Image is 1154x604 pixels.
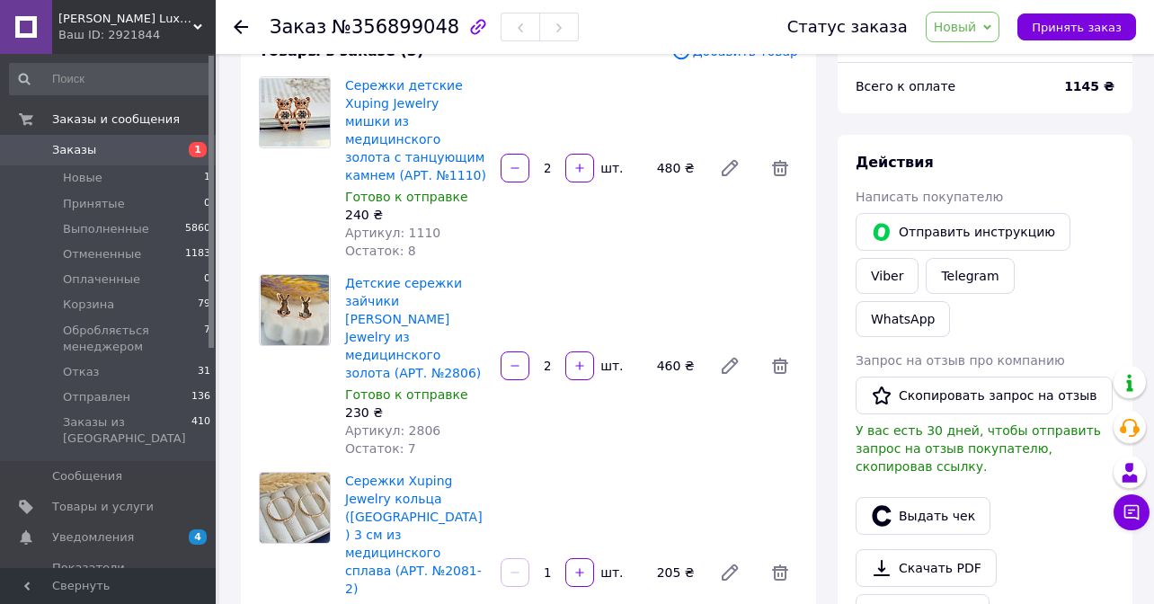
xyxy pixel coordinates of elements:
[204,323,210,355] span: 7
[270,16,326,38] span: Заказ
[712,348,748,384] a: Редактировать
[856,549,997,587] a: Скачать PDF
[9,63,212,95] input: Поиск
[63,271,140,288] span: Оплаченные
[191,414,210,447] span: 410
[198,364,210,380] span: 31
[856,190,1003,204] span: Написать покупателю
[856,377,1113,414] button: Скопировать запрос на отзыв
[712,150,748,186] a: Редактировать
[63,414,191,447] span: Заказы из [GEOGRAPHIC_DATA]
[63,323,204,355] span: Обробляється менеджером
[63,246,141,262] span: Отмененные
[345,226,440,240] span: Артикул: 1110
[204,196,210,212] span: 0
[345,404,486,422] div: 230 ₴
[1017,13,1136,40] button: Принять заказ
[52,468,122,484] span: Сообщения
[345,276,481,380] a: Детские сережки зайчики [PERSON_NAME] Jewelry из медицинского золота (АРТ. №2806)
[63,196,125,212] span: Принятые
[185,221,210,237] span: 5860
[189,529,207,545] span: 4
[596,357,625,375] div: шт.
[63,221,149,237] span: Выполненные
[52,560,166,592] span: Показатели работы компании
[856,213,1070,251] button: Отправить инструкцию
[856,79,955,93] span: Всего к оплате
[189,142,207,157] span: 1
[52,142,96,158] span: Заказы
[345,441,416,456] span: Остаток: 7
[926,258,1014,294] a: Telegram
[52,529,134,546] span: Уведомления
[185,246,210,262] span: 1183
[345,190,468,204] span: Готово к отправке
[650,155,705,181] div: 480 ₴
[934,20,977,34] span: Новый
[1064,79,1114,93] b: 1145 ₴
[596,159,625,177] div: шт.
[345,423,440,438] span: Артикул: 2806
[762,150,798,186] span: Удалить
[1032,21,1122,34] span: Принять заказ
[58,27,216,43] div: Ваш ID: 2921844
[63,364,100,380] span: Отказ
[787,18,908,36] div: Статус заказа
[52,499,154,515] span: Товары и услуги
[856,423,1101,474] span: У вас есть 30 дней, чтобы отправить запрос на отзыв покупателю, скопировав ссылку.
[234,18,248,36] div: Вернуться назад
[58,11,193,27] span: Rosso Lux - ювелірна біжутерія з медичного сплаву
[260,78,330,147] img: Сережки детские Xuping Jewelry мишки из медицинского золота с танцующим камнем (АРТ. №1110)
[596,564,625,582] div: шт.
[712,555,748,591] a: Редактировать
[345,206,486,224] div: 240 ₴
[856,301,950,337] a: WhatsApp
[345,387,468,402] span: Готово к отправке
[650,560,705,585] div: 205 ₴
[63,170,102,186] span: Новые
[332,16,459,38] span: №356899048
[762,555,798,591] span: Удалить
[204,170,210,186] span: 1
[52,111,180,128] span: Заказы и сообщения
[63,297,114,313] span: Корзина
[345,244,416,258] span: Остаток: 8
[204,271,210,288] span: 0
[345,78,486,182] a: Сережки детские Xuping Jewelry мишки из медицинского золота с танцующим камнем (АРТ. №1110)
[856,258,919,294] a: Viber
[260,473,330,543] img: Сережки Xuping Jewelry кольца (Конго) 3 см из медицинского сплава (АРТ. №2081-2)
[856,353,1065,368] span: Запрос на отзыв про компанию
[63,389,130,405] span: Отправлен
[856,154,934,171] span: Действия
[345,474,483,596] a: Сережки Xuping Jewelry кольца ([GEOGRAPHIC_DATA]) 3 см из медицинского сплава (АРТ. №2081-2)
[1114,494,1150,530] button: Чат с покупателем
[856,497,990,535] button: Выдать чек
[191,389,210,405] span: 136
[650,353,705,378] div: 460 ₴
[198,297,210,313] span: 79
[261,275,329,345] img: Детские сережки зайчики Fallon Jewelry из медицинского золота (АРТ. №2806)
[762,348,798,384] span: Удалить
